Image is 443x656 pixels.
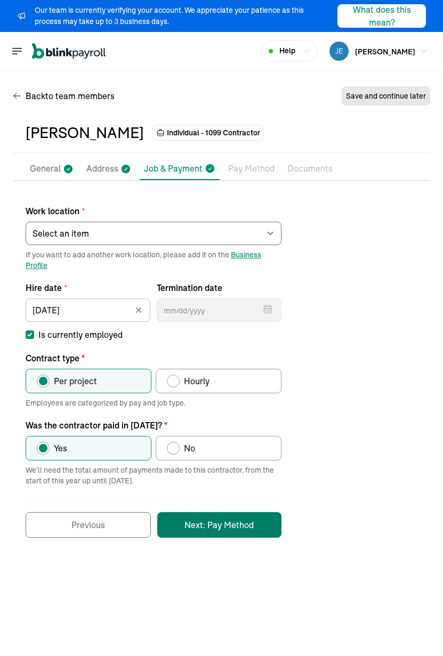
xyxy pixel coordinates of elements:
div: What does this mean? [350,3,413,29]
input: mm/dd/yyyy [157,298,281,322]
span: Hourly [184,375,210,387]
span: Employees are categorized by pay and job type. [26,398,281,408]
span: Back [26,90,115,102]
button: [PERSON_NAME] [325,39,432,63]
p: Address [86,162,118,176]
div: Our team is currently verifying your account. We appreciate your patience as this process may tak... [35,5,327,27]
label: Is currently employed [26,328,281,341]
span: Individual - 1099 Contractor [167,127,260,138]
span: Yes [54,442,67,455]
span: [PERSON_NAME] [355,47,415,56]
p: Documents [287,162,333,176]
label: Hire date [26,281,150,294]
div: [PERSON_NAME] [26,122,144,144]
p: Was the contractor paid in [DATE]? [26,419,281,432]
label: Termination date [157,281,281,294]
input: Is currently employed [26,330,34,339]
button: Previous [26,512,151,538]
button: Next: Pay Method [157,512,281,538]
div: Was the contractor paid in 2025? [26,419,281,460]
nav: Global [11,36,106,67]
label: Work location [26,205,281,217]
span: If you want to add another work location, please add it on the [26,249,281,271]
button: Save and continue later [342,86,430,106]
span: to team members [45,90,115,102]
p: Pay Method [228,162,275,176]
p: Contract type [26,352,281,365]
span: Per project [54,375,97,387]
span: We'll need the total amount of payments made to this contractor, from the start of this year up u... [26,465,281,486]
p: General [30,162,61,176]
iframe: Chat Widget [390,605,443,656]
button: What does this mean? [337,4,426,28]
input: mm/dd/yyyy [26,298,150,322]
p: Job & Payment [144,162,203,175]
button: Help [262,41,317,61]
div: Contract type [26,352,281,393]
span: Help [279,45,295,56]
button: Backto team members [13,83,115,109]
span: No [184,442,195,455]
